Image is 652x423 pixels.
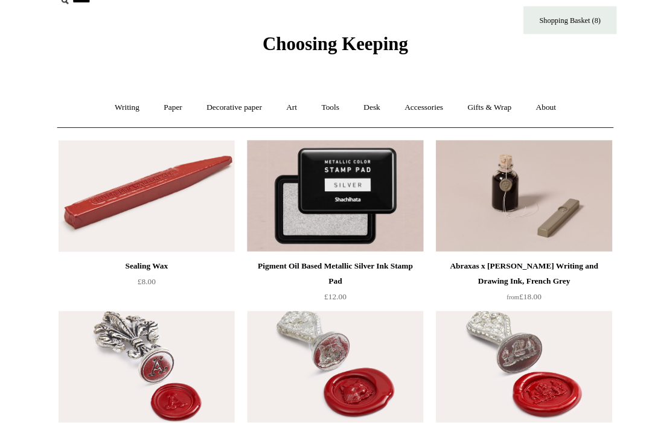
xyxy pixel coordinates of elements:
a: Shopping Basket (8) [509,18,599,45]
img: Wax Seal, Alphabet [57,314,228,423]
a: Writing [101,101,147,133]
span: £18.00 [493,296,526,305]
a: Desk [343,101,381,133]
a: Wax Seal, Alphabet Wax Seal, Alphabet [57,314,228,423]
a: Art [267,101,299,133]
a: Sealing Wax £8.00 [57,264,228,313]
a: Sealing Wax Sealing Wax [57,148,228,257]
a: French Wax Seal, Cheshire Cat French Wax Seal, Cheshire Cat [240,314,412,423]
a: Accessories [383,101,442,133]
span: £12.00 [315,296,337,305]
span: Choosing Keeping [255,45,397,65]
div: Sealing Wax [60,264,225,278]
img: Pigment Oil Based Metallic Silver Ink Stamp Pad [240,148,412,257]
a: Abraxas x Steve Harrison Writing and Drawing Ink, French Grey Abraxas x Steve Harrison Writing an... [424,148,595,257]
div: Abraxas x [PERSON_NAME] Writing and Drawing Ink, French Grey [427,264,592,293]
a: Pigment Oil Based Metallic Silver Ink Stamp Pad Pigment Oil Based Metallic Silver Ink Stamp Pad [240,148,412,257]
a: Pigment Oil Based Metallic Silver Ink Stamp Pad £12.00 [240,264,412,313]
a: Choosing Keeping [255,54,397,63]
div: Pigment Oil Based Metallic Silver Ink Stamp Pad [243,264,409,293]
span: from [493,297,505,304]
a: French Wax Seal, Georgian Sedan Chair French Wax Seal, Georgian Sedan Chair [424,314,595,423]
img: Abraxas x Steve Harrison Writing and Drawing Ink, French Grey [424,148,595,257]
a: Paper [149,101,188,133]
a: Decorative paper [190,101,266,133]
img: French Wax Seal, Cheshire Cat [240,314,412,423]
a: Tools [302,101,341,133]
a: Abraxas x [PERSON_NAME] Writing and Drawing Ink, French Grey from£18.00 [424,264,595,313]
img: French Wax Seal, Georgian Sedan Chair [424,314,595,423]
a: About [510,101,552,133]
img: Sealing Wax [57,148,228,257]
span: £8.00 [133,281,151,290]
a: Gifts & Wrap [444,101,508,133]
